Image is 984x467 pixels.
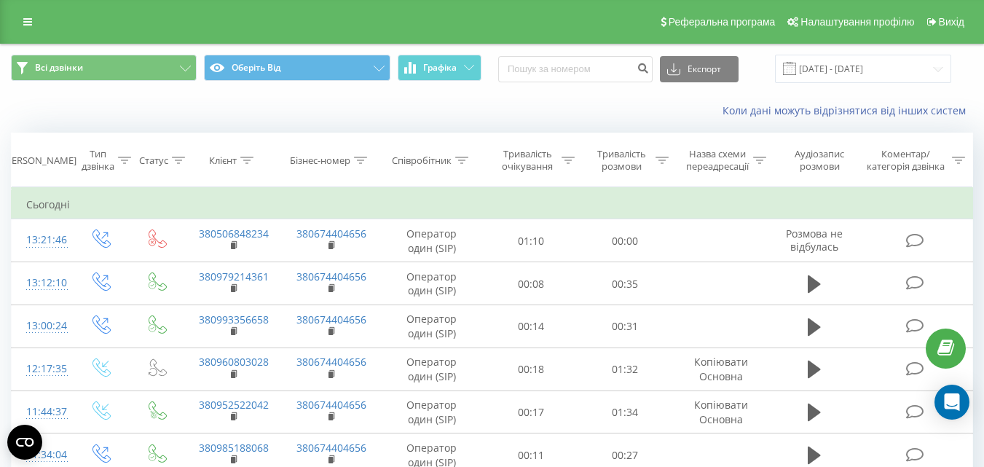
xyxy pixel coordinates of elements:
font: Сьогодні [26,197,70,211]
a: 380674404656 [296,270,366,283]
a: 380993356658 [199,313,269,326]
a: 380985188068 [199,441,269,455]
font: Оператор один (SIP) [406,270,457,298]
font: 01:32 [612,362,638,376]
font: Тривалість очікування [502,147,553,173]
font: 01:10 [518,234,544,248]
font: Копіювати Основна [694,398,748,426]
font: Коли дані можуть відрізнятися від інших систем [723,103,966,117]
font: 13:12:10 [26,275,67,289]
font: Всі дзвінки [35,61,83,74]
font: 13:21:46 [26,232,67,246]
font: 13:00:24 [26,318,67,332]
button: Всі дзвінки [11,55,197,81]
font: Тривалість розмови [597,147,646,173]
font: 00:18 [518,362,544,376]
button: Експорт [660,56,739,82]
div: Відкрити Intercom Messenger [934,385,969,420]
font: Графіка [423,61,457,74]
a: 380674404656 [296,355,366,369]
font: Тип дзвінка [82,147,114,173]
font: Статус [139,154,168,167]
font: Бізнес-номер [290,154,350,167]
font: 01:34 [612,405,638,419]
a: 380674404656 [296,313,366,326]
font: Реферальна програма [669,16,776,28]
font: Оператор один (SIP) [406,227,457,255]
button: Оберіть Від [204,55,390,81]
a: 380674404656 [296,441,366,455]
font: [PERSON_NAME] [3,154,76,167]
font: 00:35 [612,277,638,291]
a: 380960803028 [199,355,269,369]
button: Open CMP widget [7,425,42,460]
a: 380979214361 [199,270,269,283]
font: Оберіть Від [232,61,280,74]
font: Копіювати Основна [694,355,748,383]
font: 00:11 [518,448,544,462]
a: 380952522042 [199,398,269,412]
font: 00:17 [518,405,544,419]
font: Налаштування профілю [800,16,914,28]
a: Коли дані можуть відрізнятися від інших систем [723,103,973,117]
font: 00:00 [612,234,638,248]
font: Вихід [939,16,964,28]
font: Оператор один (SIP) [406,355,457,383]
input: Пошук за номером [498,56,653,82]
font: Розмова не відбулась [786,227,843,254]
font: Коментар/категорія дзвінка [867,147,945,173]
font: Клієнт [209,154,237,167]
font: Оператор один (SIP) [406,313,457,341]
font: 12:17:35 [26,361,67,375]
a: 380506848234 [199,227,269,240]
font: 00:27 [612,448,638,462]
font: 00:14 [518,320,544,334]
font: 11:44:37 [26,404,67,418]
button: Графіка [398,55,481,81]
font: Співробітник [392,154,452,167]
font: 00:31 [612,320,638,334]
a: 380674404656 [296,227,366,240]
font: Назва схеми переадресації [686,147,749,173]
font: Аудіозапис розмови [795,147,844,173]
a: 380674404656 [296,398,366,412]
font: Оператор один (SIP) [406,398,457,426]
font: Експорт [688,63,721,75]
font: 00:08 [518,277,544,291]
font: 11:34:04 [26,447,67,461]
